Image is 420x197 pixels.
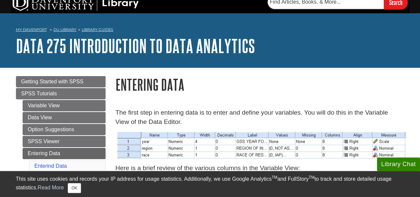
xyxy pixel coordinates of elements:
a: Enterind Data [35,163,67,169]
nav: breadcrumb [16,25,404,36]
a: Library Guides [82,27,113,32]
span: SPSS Tutorials [21,91,57,96]
div: This site uses cookies and records your IP address for usage statistics. Additionally, we use Goo... [16,175,404,193]
a: DU Library [53,27,76,32]
p: The first step in entering data is to enter and define your variables. You will do this in the Va... [116,108,404,127]
p: Here is a brief review of the various columns in the Variable View: [116,163,404,173]
span: Getting Started with SPSS [21,79,84,84]
a: DATA 275 Introduction to Data Analytics [16,36,255,56]
a: Option Suggestions [23,124,106,135]
button: Library Chat [377,157,420,171]
a: Entering Data [23,148,106,159]
h1: Entering Data [116,76,404,93]
a: My Davenport [16,27,47,33]
a: Data View [23,112,106,123]
a: SPSS Tutorials [16,88,106,99]
a: SPSS Viewer [23,136,106,147]
a: Getting Started with SPSS [16,76,106,87]
a: Read More [38,185,64,190]
a: Variable View [23,100,106,111]
button: Close [68,183,81,193]
sup: TM [309,175,314,180]
sup: TM [272,175,277,180]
